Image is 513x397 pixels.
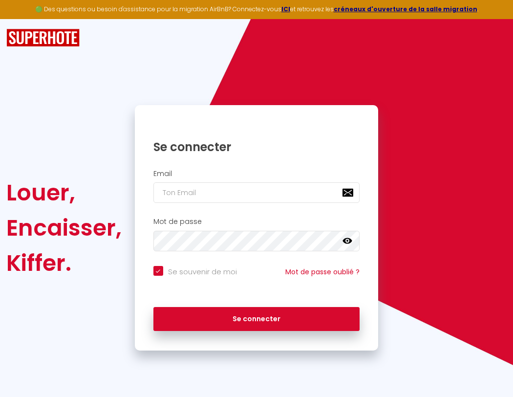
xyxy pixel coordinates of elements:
[6,175,122,210] div: Louer,
[6,245,122,281] div: Kiffer.
[6,29,80,47] img: SuperHote logo
[153,307,360,331] button: Se connecter
[334,5,477,13] a: créneaux d'ouverture de la salle migration
[153,139,360,154] h1: Se connecter
[153,170,360,178] h2: Email
[153,218,360,226] h2: Mot de passe
[281,5,290,13] a: ICI
[153,182,360,203] input: Ton Email
[6,210,122,245] div: Encaisser,
[285,267,360,277] a: Mot de passe oublié ?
